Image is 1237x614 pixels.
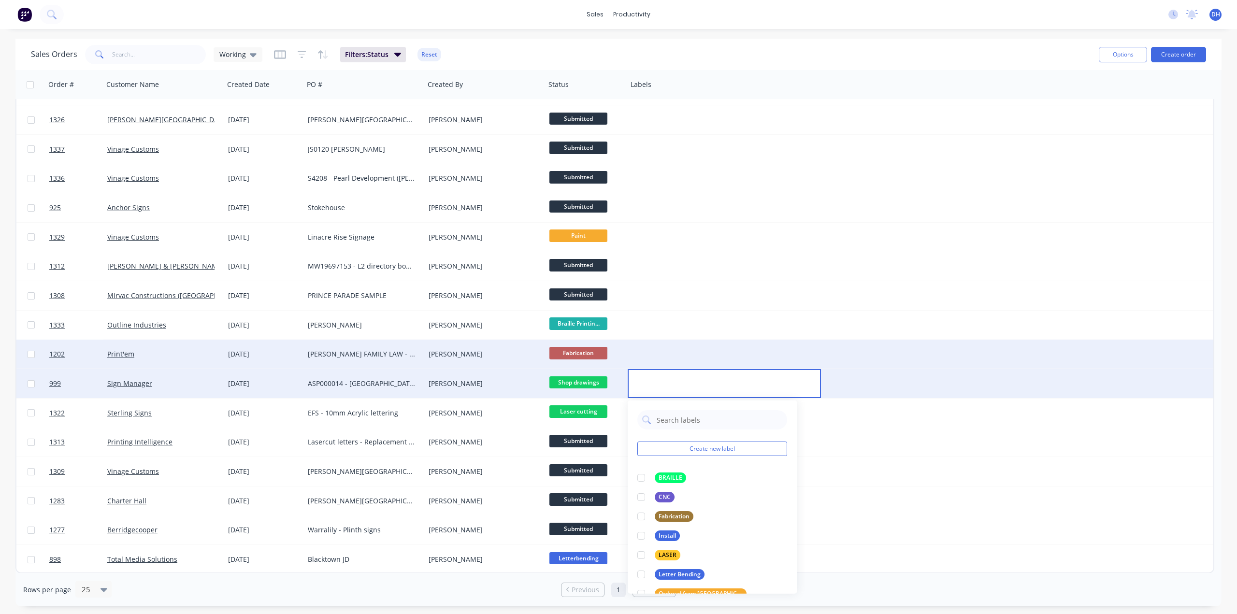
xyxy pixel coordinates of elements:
span: 1283 [49,496,65,506]
span: Shop drawings [549,376,607,388]
a: 1277 [49,515,107,544]
div: [PERSON_NAME] [429,496,536,506]
div: [PERSON_NAME] [429,144,536,154]
h1: Sales Orders [31,50,77,59]
a: Vinage Customs [107,232,159,242]
span: 1308 [49,291,65,300]
div: BRAILLE [655,472,686,483]
div: [PERSON_NAME][GEOGRAPHIC_DATA][PERSON_NAME] - BUILDING SIGNAGE [308,115,415,125]
a: 1308 [49,281,107,310]
div: Stokehouse [308,203,415,213]
span: 925 [49,203,61,213]
a: Sterling Signs [107,408,152,417]
input: Search... [112,45,206,64]
div: S4208 - Pearl Development ([PERSON_NAME] Storage) [308,173,415,183]
div: [PERSON_NAME] [429,349,536,359]
a: 1336 [49,164,107,193]
div: productivity [608,7,655,22]
div: [PERSON_NAME][GEOGRAPHIC_DATA] - School House Signage [308,496,415,506]
span: Submitted [549,200,607,213]
div: Status [548,80,569,89]
div: MW19697153 - L2 directory board updates [308,261,415,271]
span: 1333 [49,320,65,330]
div: [DATE] [228,261,300,271]
span: Fabrication [549,347,607,359]
span: Submitted [549,493,607,505]
span: Braille Printin... [549,317,607,329]
span: 1277 [49,525,65,535]
span: 999 [49,379,61,388]
div: [DATE] [228,496,300,506]
div: Created By [428,80,463,89]
div: Labels [631,80,651,89]
div: Created Date [227,80,270,89]
div: [DATE] [228,320,300,330]
span: 1326 [49,115,65,125]
a: [PERSON_NAME][GEOGRAPHIC_DATA][PERSON_NAME] [GEOGRAPHIC_DATA] [107,115,351,124]
a: Print'em [107,349,134,358]
div: Blacktown JD [308,555,415,564]
div: [DATE] [228,115,300,125]
span: Submitted [549,464,607,476]
a: Mirvac Constructions ([GEOGRAPHIC_DATA]) Pty Ltd [107,291,272,300]
a: 1309 [49,457,107,486]
div: [DATE] [228,144,300,154]
img: Factory [17,7,32,22]
a: 1329 [49,223,107,252]
div: [PERSON_NAME] [429,437,536,447]
a: Page 1 is your current page [611,583,626,597]
div: [DATE] [228,379,300,388]
div: [DATE] [228,525,300,535]
div: [PERSON_NAME] [308,320,415,330]
button: Options [1099,47,1147,62]
a: Previous page [561,585,604,595]
a: 1326 [49,105,107,134]
div: Linacre Rise Signage [308,232,415,242]
div: [PERSON_NAME] [429,232,536,242]
div: [DATE] [228,467,300,476]
a: 1333 [49,311,107,340]
div: [DATE] [228,349,300,359]
div: Order # [48,80,74,89]
input: Search labels [656,410,782,429]
a: Vinage Customs [107,467,159,476]
span: Submitted [549,435,607,447]
div: [PERSON_NAME] [429,467,536,476]
span: Submitted [549,259,607,271]
a: 999 [49,369,107,398]
a: [PERSON_NAME] & [PERSON_NAME] [107,261,224,271]
div: Customer Name [106,80,159,89]
div: [PERSON_NAME] [429,261,536,271]
button: Filters:Status [340,47,406,62]
div: [PERSON_NAME] [429,555,536,564]
button: Create order [1151,47,1206,62]
div: [PERSON_NAME] [429,291,536,300]
div: [PERSON_NAME] [429,525,536,535]
span: 1312 [49,261,65,271]
div: [DATE] [228,291,300,300]
div: [PERSON_NAME] FAMILY LAW - Reception Lightbox [308,349,415,359]
a: 925 [49,193,107,222]
span: Letterbending [549,552,607,564]
span: 1336 [49,173,65,183]
span: Submitted [549,113,607,125]
a: Outline Industries [107,320,166,329]
div: [DATE] [228,437,300,447]
span: DH [1211,10,1220,19]
span: 898 [49,555,61,564]
a: 1202 [49,340,107,369]
span: Submitted [549,142,607,154]
div: [DATE] [228,408,300,418]
div: Install [655,530,680,541]
a: Printing Intelligence [107,437,173,446]
a: Total Media Solutions [107,555,177,564]
div: [PERSON_NAME] [429,320,536,330]
div: [PERSON_NAME] [429,379,536,388]
div: [PERSON_NAME][GEOGRAPHIC_DATA] [308,467,415,476]
div: [DATE] [228,555,300,564]
span: Submitted [549,171,607,183]
div: EFS - 10mm Acrylic lettering [308,408,415,418]
a: 1337 [49,135,107,164]
a: Vinage Customs [107,173,159,183]
span: Working [219,49,246,59]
